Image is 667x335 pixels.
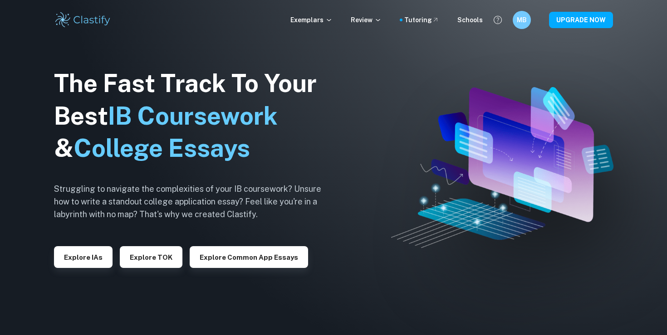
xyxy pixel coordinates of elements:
[404,15,439,25] a: Tutoring
[290,15,333,25] p: Exemplars
[549,12,613,28] button: UPGRADE NOW
[517,15,527,25] h6: MB
[190,246,308,268] button: Explore Common App essays
[54,67,335,165] h1: The Fast Track To Your Best &
[120,252,182,261] a: Explore TOK
[490,12,505,28] button: Help and Feedback
[54,246,113,268] button: Explore IAs
[54,252,113,261] a: Explore IAs
[54,183,335,221] h6: Struggling to navigate the complexities of your IB coursework? Unsure how to write a standout col...
[190,252,308,261] a: Explore Common App essays
[391,87,614,248] img: Clastify hero
[513,11,531,29] button: MB
[54,11,112,29] img: Clastify logo
[120,246,182,268] button: Explore TOK
[108,102,278,130] span: IB Coursework
[351,15,382,25] p: Review
[74,134,250,162] span: College Essays
[457,15,483,25] a: Schools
